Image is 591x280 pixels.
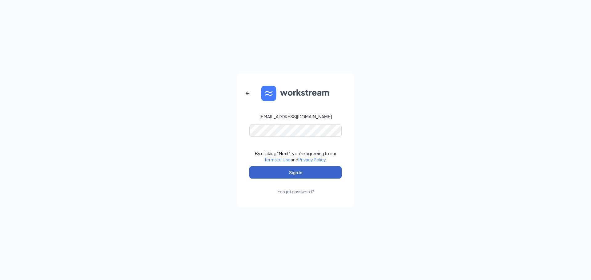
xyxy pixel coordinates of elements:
[244,90,251,97] svg: ArrowLeftNew
[255,150,336,163] div: By clicking "Next", you're agreeing to our and .
[277,179,314,195] a: Forgot password?
[277,188,314,195] div: Forgot password?
[249,166,342,179] button: Sign In
[259,113,332,120] div: [EMAIL_ADDRESS][DOMAIN_NAME]
[298,157,326,162] a: Privacy Policy
[261,86,330,101] img: WS logo and Workstream text
[264,157,291,162] a: Terms of Use
[240,86,255,101] button: ArrowLeftNew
